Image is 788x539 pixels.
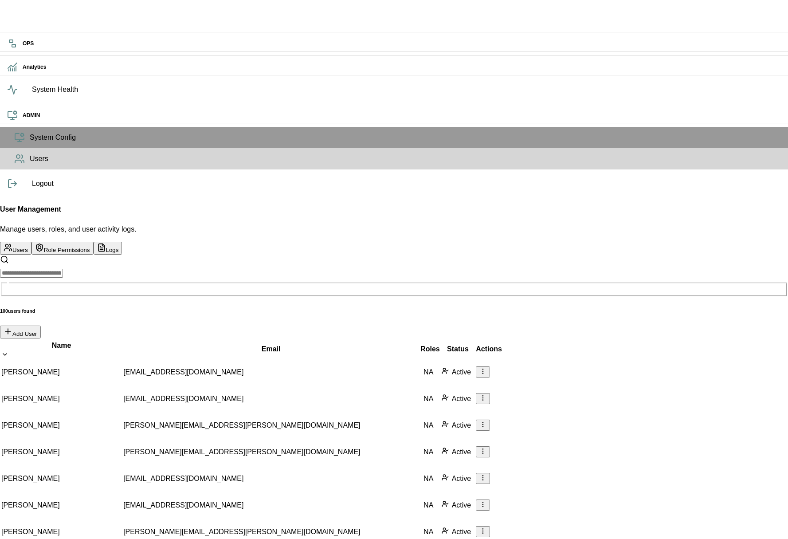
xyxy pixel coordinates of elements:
[449,395,474,402] span: Active
[123,367,419,378] p: [EMAIL_ADDRESS][DOMAIN_NAME]
[420,368,436,376] span: NA
[449,421,474,429] span: Active
[449,528,474,535] span: Active
[420,395,436,402] span: NA
[420,344,440,354] div: Roles
[420,421,436,429] span: NA
[123,447,419,457] p: [PERSON_NAME][EMAIL_ADDRESS][PERSON_NAME][DOMAIN_NAME]
[449,475,474,482] span: Active
[123,500,419,511] p: [EMAIL_ADDRESS][DOMAIN_NAME]
[1,527,122,537] p: [PERSON_NAME]
[23,63,781,71] h6: Analytics
[1,420,122,431] p: [PERSON_NAME]
[23,111,781,120] h6: ADMIN
[32,178,781,189] span: Logout
[420,528,436,535] span: NA
[420,501,436,509] span: NA
[30,132,781,143] span: System Config
[123,393,419,404] p: [EMAIL_ADDRESS][DOMAIN_NAME]
[30,153,781,164] span: Users
[32,84,781,95] span: System Health
[123,344,419,354] div: Email
[449,501,474,509] span: Active
[94,242,122,255] button: Logs
[1,340,122,358] div: Name
[123,473,419,484] p: [EMAIL_ADDRESS][DOMAIN_NAME]
[1,500,122,511] p: [PERSON_NAME]
[123,420,419,431] p: [PERSON_NAME][EMAIL_ADDRESS][PERSON_NAME][DOMAIN_NAME]
[420,448,436,456] span: NA
[123,527,419,537] p: [PERSON_NAME][EMAIL_ADDRESS][PERSON_NAME][DOMAIN_NAME]
[1,367,122,378] p: [PERSON_NAME]
[1,447,122,457] p: [PERSON_NAME]
[442,344,474,354] div: Status
[449,448,474,456] span: Active
[1,393,122,404] p: [PERSON_NAME]
[476,344,502,354] div: Actions
[31,242,94,255] button: Role Permissions
[449,368,474,376] span: Active
[1,473,122,484] p: [PERSON_NAME]
[23,39,781,48] h6: OPS
[420,475,436,482] span: NA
